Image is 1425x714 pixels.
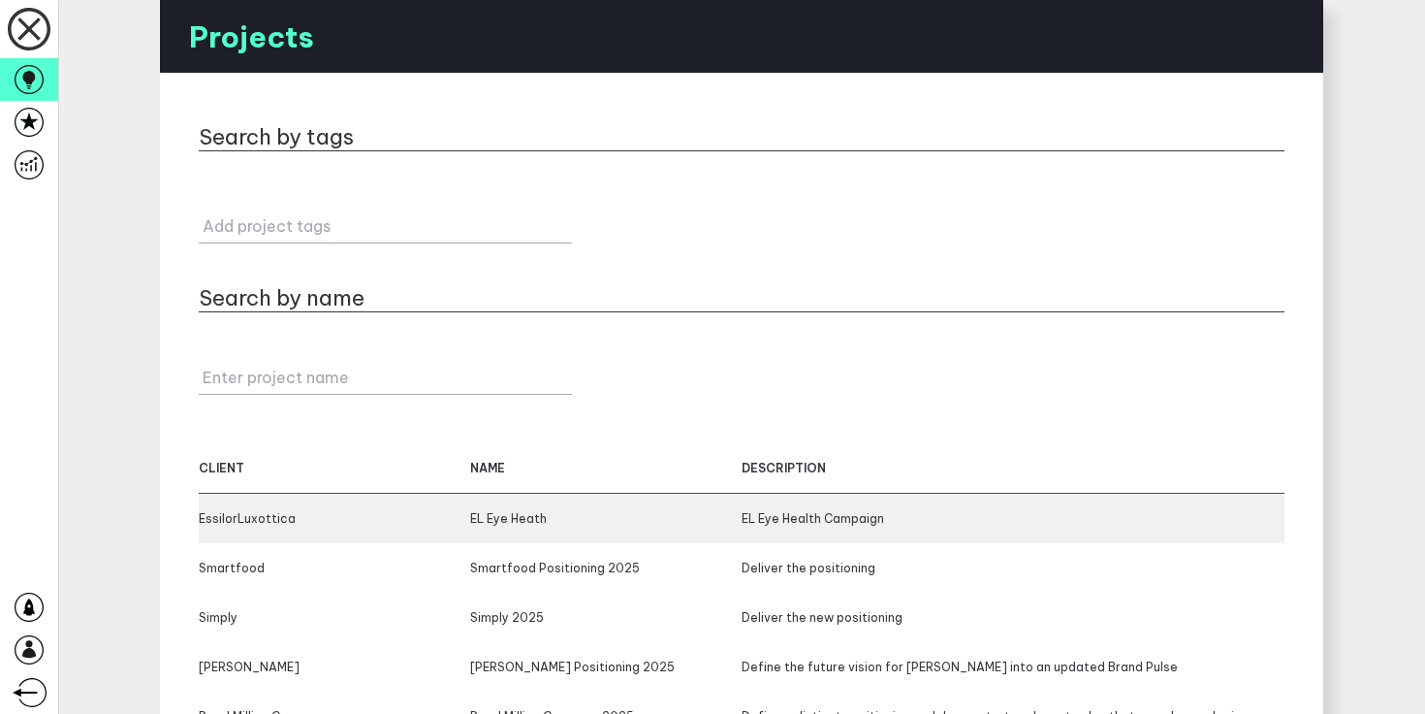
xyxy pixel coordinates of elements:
div: [PERSON_NAME] Positioning 2025 [470,660,742,674]
div: EL Eye Health Campaign [742,511,1284,526]
div: [PERSON_NAME] [199,660,470,674]
div: name [470,461,742,475]
div: Simply [199,610,470,625]
label: Enter project name [203,368,576,387]
div: Deliver the positioning [742,561,1284,575]
div: client [199,461,470,475]
label: Add project tags [203,216,576,236]
h2: Search by name [199,284,364,311]
div: EL Eye Heath [470,511,742,526]
div: EssilorLuxottica [199,511,470,526]
h4: Projects [160,18,314,55]
div: Define the future vision for [PERSON_NAME] into an updated Brand Pulse [742,660,1284,674]
h2: Search by tags [199,123,354,150]
div: description [742,461,1284,475]
div: Deliver the new positioning [742,610,1284,625]
div: Smartfood [199,561,470,575]
div: Simply 2025 [470,610,742,625]
div: Smartfood Positioning 2025 [470,561,742,575]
